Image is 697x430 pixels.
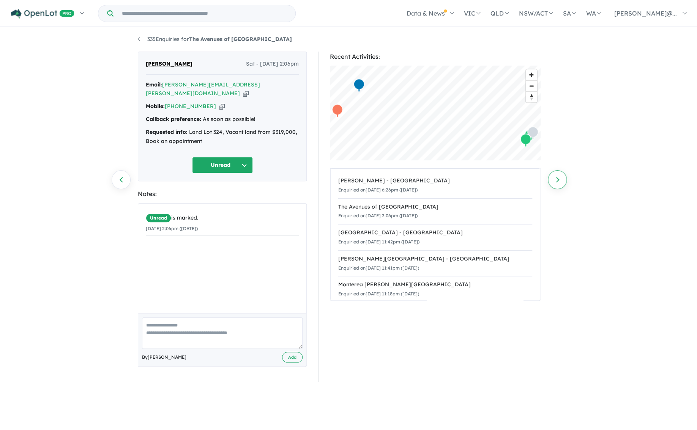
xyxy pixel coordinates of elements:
input: Try estate name, suburb, builder or developer [115,5,294,22]
div: Map marker [520,133,531,148]
button: Add [282,352,303,363]
span: Reset bearing to north [526,92,537,102]
a: 335Enquiries forThe Avenues of [GEOGRAPHIC_DATA] [138,36,292,42]
button: Copy [219,102,225,110]
button: Zoom out [526,80,537,91]
small: Enquiried on [DATE] 11:42pm ([DATE]) [338,239,419,245]
div: Map marker [524,129,536,143]
a: [PERSON_NAME][GEOGRAPHIC_DATA] - [GEOGRAPHIC_DATA]Enquiried on[DATE] 11:41pm ([DATE]) [338,250,532,277]
div: is marked. [146,213,299,223]
strong: Requested info: [146,129,188,135]
a: Monterea [PERSON_NAME][GEOGRAPHIC_DATA]Enquiried on[DATE] 11:18pm ([DATE]) [338,276,532,303]
button: Reset bearing to north [526,91,537,102]
small: Enquiried on [DATE] 2:06pm ([DATE]) [338,213,418,218]
strong: The Avenues of [GEOGRAPHIC_DATA] [189,36,292,42]
a: [PHONE_NUMBER] [165,103,216,110]
div: Map marker [527,126,539,140]
span: Unread [146,213,171,223]
small: Enquiried on [DATE] 11:18pm ([DATE]) [338,291,419,297]
a: [PERSON_NAME][EMAIL_ADDRESS][PERSON_NAME][DOMAIN_NAME] [146,81,260,97]
button: Unread [192,157,253,173]
canvas: Map [330,66,541,160]
div: Monterea [PERSON_NAME][GEOGRAPHIC_DATA] [338,280,532,289]
small: [DATE] 2:06pm ([DATE]) [146,226,198,231]
span: [PERSON_NAME] [146,60,192,69]
div: Land Lot 324, Vacant land from $319,000, Book an appointment [146,128,299,146]
div: Notes: [138,189,307,199]
span: Sat - [DATE] 2:06pm [246,60,299,69]
span: Zoom out [526,81,537,91]
a: The Avenues of [GEOGRAPHIC_DATA]Enquiried on[DATE] 2:06pm ([DATE]) [338,198,532,225]
div: The Avenues of [GEOGRAPHIC_DATA] [338,202,532,212]
a: [GEOGRAPHIC_DATA] - [GEOGRAPHIC_DATA]Enquiried on[DATE] 11:42pm ([DATE]) [338,224,532,251]
button: Copy [243,89,249,97]
strong: Mobile: [146,103,165,110]
a: [PERSON_NAME] - [GEOGRAPHIC_DATA]Enquiried on[DATE] 6:26pm ([DATE]) [338,173,532,199]
small: Enquiried on [DATE] 6:26pm ([DATE]) [338,187,418,193]
button: Zoom in [526,69,537,80]
nav: breadcrumb [138,35,559,44]
img: Openlot PRO Logo White [11,9,74,19]
small: Enquiried on [DATE] 11:41pm ([DATE]) [338,265,419,271]
div: As soon as possible! [146,115,299,124]
span: By [PERSON_NAME] [142,353,186,361]
div: Map marker [353,78,365,93]
div: Map marker [332,104,343,118]
strong: Callback preference: [146,116,201,122]
div: [PERSON_NAME][GEOGRAPHIC_DATA] - [GEOGRAPHIC_DATA] [338,254,532,264]
div: [GEOGRAPHIC_DATA] - [GEOGRAPHIC_DATA] [338,228,532,237]
span: [PERSON_NAME]@... [614,9,677,17]
div: [PERSON_NAME] - [GEOGRAPHIC_DATA] [338,176,532,185]
div: Recent Activities: [330,52,541,62]
strong: Email: [146,81,162,88]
